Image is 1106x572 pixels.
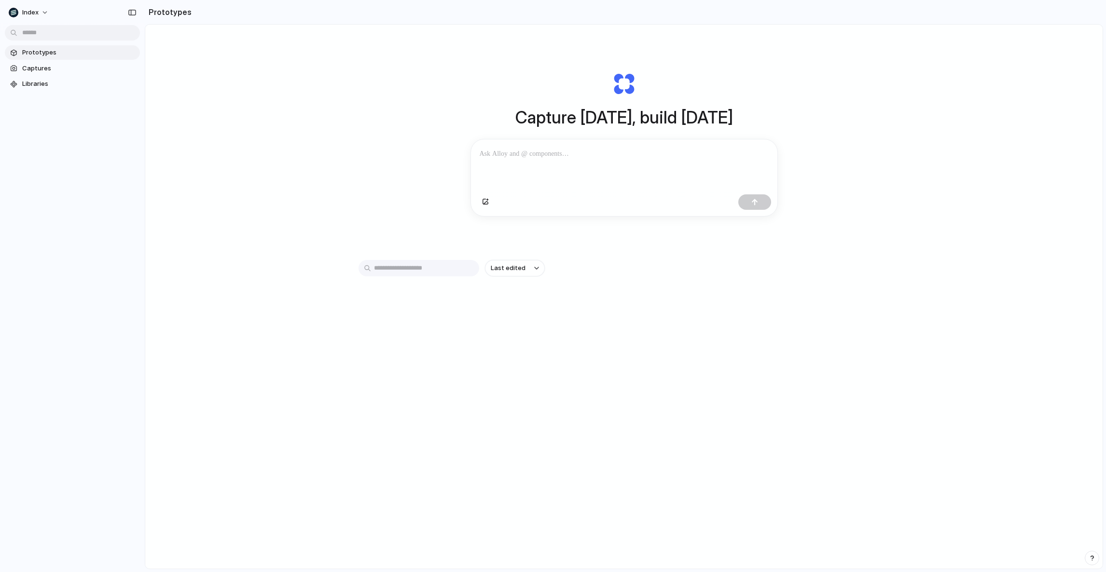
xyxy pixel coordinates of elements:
span: Last edited [491,263,525,273]
h2: Prototypes [145,6,192,18]
span: Libraries [22,79,136,89]
a: Captures [5,61,140,76]
button: Last edited [485,260,545,276]
button: Index [5,5,54,20]
span: Index [22,8,39,17]
span: Prototypes [22,48,136,57]
span: Captures [22,64,136,73]
a: Libraries [5,77,140,91]
h1: Capture [DATE], build [DATE] [515,105,733,130]
a: Prototypes [5,45,140,60]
